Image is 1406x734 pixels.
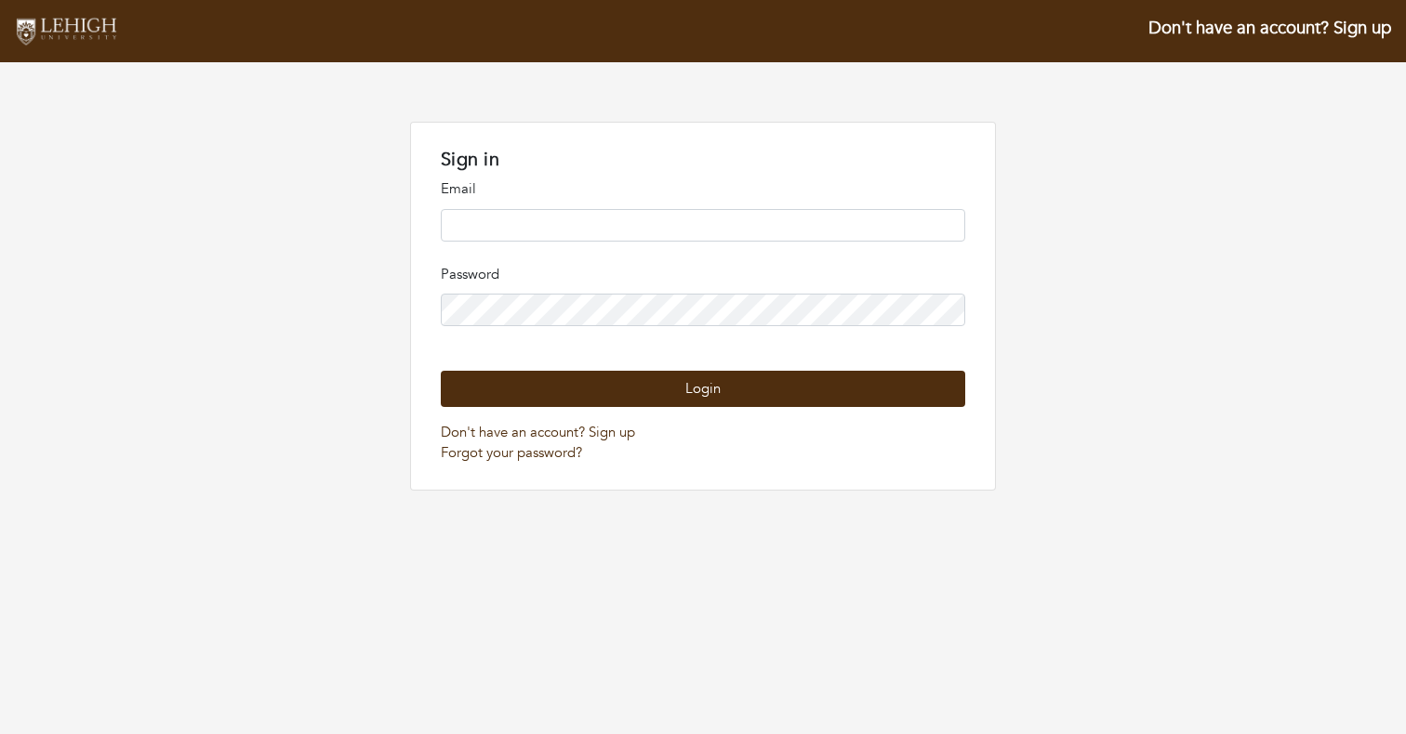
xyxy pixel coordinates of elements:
[441,371,965,407] button: Login
[1148,16,1391,40] a: Don't have an account? Sign up
[441,423,635,441] a: Don't have an account? Sign up
[15,15,118,47] img: lehigh_logo.png
[441,443,582,462] a: Forgot your password?
[441,264,965,285] p: Password
[441,149,965,171] h1: Sign in
[441,178,965,200] p: Email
